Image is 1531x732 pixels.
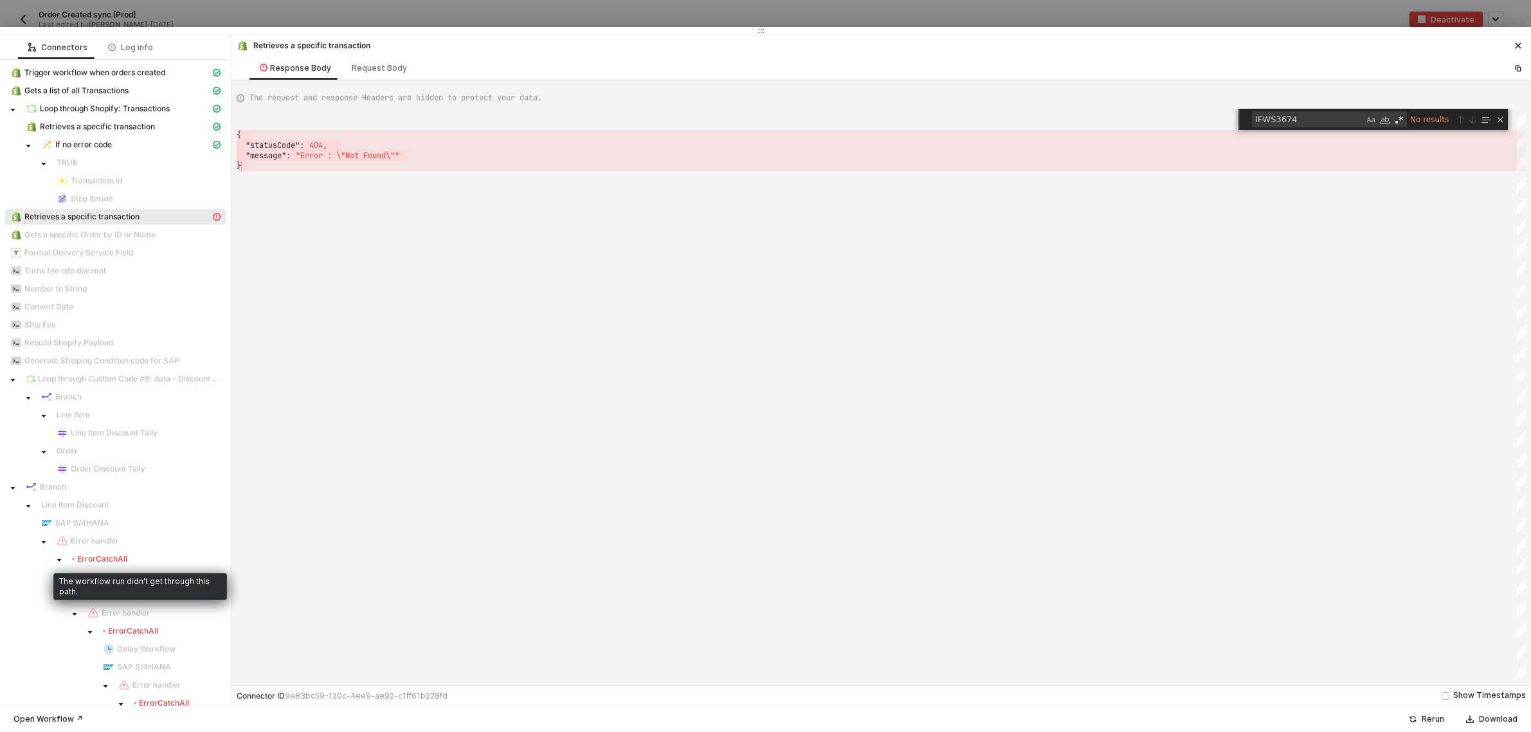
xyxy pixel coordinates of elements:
div: Request Body [352,63,407,73]
div: Error CatchAll [72,554,127,564]
div: Retrieves a specific transaction [237,40,370,51]
span: Retrieves a specific transaction [40,122,155,132]
span: Error handler [82,605,226,621]
img: integration-icon [11,338,21,348]
span: Transaction Id [51,173,226,188]
div: Open Workflow ↗ [14,714,83,724]
span: Convert Date [24,302,73,312]
span: caret-down [71,611,78,618]
span: Error handler [102,608,150,618]
span: Stop Iterate [51,191,226,206]
span: Retrieves a specific transaction [21,119,226,134]
span: : [300,140,304,151]
span: \"Not [336,151,359,161]
span: icon-close [1514,42,1522,50]
div: Response Body [260,63,331,73]
div: Connector ID [237,691,448,701]
span: icon-exclamation [260,64,267,71]
span: Loop through Shopify: Transactions [40,104,170,114]
span: Number to String [24,284,87,294]
img: integration-icon [11,284,21,294]
div: Log info [108,42,153,53]
span: Error handler [71,536,119,546]
img: integration-icon [26,374,35,384]
span: Line Item Discount [41,500,109,510]
button: Open Workflow ↗ [5,711,91,727]
div: No results [1409,111,1453,127]
span: · [359,151,363,161]
span: Error handler [51,533,226,549]
span: icon-exclamation [213,213,221,221]
span: "statusCode" [246,140,300,151]
button: Download [1458,711,1526,727]
div: Match Whole Word (Alt+W) [1379,113,1391,126]
div: Use Regular Expression (Alt+R) [1393,113,1406,126]
span: caret-down [41,539,47,545]
img: integration-icon [57,464,68,474]
span: : [327,151,332,161]
img: integration-icon [57,536,68,546]
span: caret-down [41,449,47,455]
img: integration-icon [57,176,68,186]
span: caret-down [25,143,32,149]
span: SAP S/4HANA [36,515,226,531]
span: caret-down [25,395,32,401]
img: integration-icon [26,104,37,114]
span: · [332,151,336,161]
span: icon-cards [213,87,221,95]
div: Next Match (Enter) [1467,114,1478,125]
div: Download [1479,714,1517,724]
span: icon-success-page [1409,715,1417,723]
textarea: Find [1253,112,1364,127]
span: SAP S/4HANA [55,518,109,528]
span: Ship Fee [5,317,226,333]
div: Error CatchAll [134,698,189,708]
div: Error CatchAll [103,626,158,636]
span: : [286,151,291,161]
span: caret-down [10,377,16,383]
span: · [291,151,295,161]
img: integration-icon [26,482,37,492]
span: If no error code [55,140,112,150]
span: icon-cards [213,141,221,149]
img: integration-icon [11,302,21,312]
span: Generate Shipping Condition code for SAP [24,356,179,366]
span: Branch [36,389,226,405]
span: Retrieves a specific transaction [24,212,140,222]
span: icon-logic [28,44,36,51]
img: integration-icon [11,266,21,276]
img: integration-icon [11,86,21,96]
span: 9e83bc59-120c-4ee9-ae92-c1ff61b228fd [285,691,448,700]
img: integration-icon [57,428,68,438]
span: caret-down [41,413,47,419]
span: caret-down [41,161,47,167]
span: Branch [21,479,226,495]
span: Stop Iterate [71,194,113,204]
span: Found\"" [363,151,399,161]
span: SAP S/4HANA [117,662,171,672]
span: caret-down [102,683,109,690]
span: 404 [309,140,323,151]
span: ·· [237,140,246,151]
img: integration-icon [11,230,21,240]
img: integration-icon [11,356,21,366]
div: Show Timestamps [1453,690,1526,702]
span: Format Delivery Service Field [24,248,133,258]
span: Format Delivery Service Field [5,245,226,261]
span: Convert Date [5,299,226,315]
span: Branch [55,392,82,402]
span: Gets a list of all Transactions [24,86,129,96]
div: Match Case (Alt+C) [1364,113,1377,126]
img: integration-icon [42,140,52,150]
span: Gets a list of all Transactions [5,83,226,98]
span: "message" [246,151,286,161]
span: Delay Workflow [98,641,226,657]
img: integration-icon [57,194,68,204]
span: Line Item Discount Tally [51,425,226,441]
span: icon-drag-indicator [757,27,765,35]
button: Rerun [1400,711,1453,727]
div: Previous Match (Shift+Enter) [1455,114,1465,125]
span: Rebuild Shopify Payload [5,335,226,351]
div: Rerun [1422,714,1444,724]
